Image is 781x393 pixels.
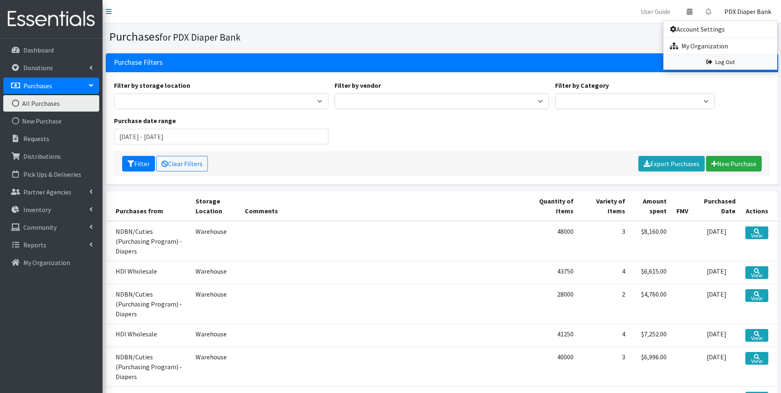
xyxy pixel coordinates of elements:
[693,261,740,284] td: [DATE]
[578,191,630,221] th: Variety of Items
[693,284,740,324] td: [DATE]
[740,191,778,221] th: Actions
[23,152,61,160] p: Distributions
[3,219,99,235] a: Community
[106,261,191,284] td: HDI Wholesale
[3,59,99,76] a: Donations
[578,284,630,324] td: 2
[663,21,777,37] a: Account Settings
[114,58,163,67] h3: Purchase Filters
[3,113,99,129] a: New Purchase
[3,95,99,112] a: All Purchases
[578,324,630,347] td: 4
[23,258,70,267] p: My Organization
[3,254,99,271] a: My Organization
[191,261,239,284] td: Warehouse
[630,221,672,261] td: $8,160.00
[3,130,99,147] a: Requests
[114,129,328,144] input: January 1, 2011 - December 31, 2011
[693,324,740,347] td: [DATE]
[630,284,672,324] td: $4,760.00
[106,284,191,324] td: NDBN/Cuties (Purchasing Program) - Diapers
[533,261,578,284] td: 43750
[634,3,677,20] a: User Guide
[630,324,672,347] td: $7,252.00
[3,78,99,94] a: Purchases
[3,5,99,33] img: HumanEssentials
[3,166,99,183] a: Pick Ups & Deliveries
[663,55,777,70] a: Log Out
[23,188,71,196] p: Partner Agencies
[718,3,778,20] a: PDX Diaper Bank
[335,80,381,90] label: Filter by vendor
[191,347,239,386] td: Warehouse
[3,42,99,58] a: Dashboard
[693,347,740,386] td: [DATE]
[663,38,777,54] a: My Organization
[630,191,672,221] th: Amount spent
[23,206,51,214] p: Inventory
[23,64,53,72] p: Donations
[693,191,740,221] th: Purchased Date
[533,191,578,221] th: Quantity of Items
[533,284,578,324] td: 28000
[106,191,191,221] th: Purchases from
[745,226,768,239] a: View
[533,324,578,347] td: 41250
[745,289,768,302] a: View
[109,30,439,44] h1: Purchases
[745,329,768,342] a: View
[3,237,99,253] a: Reports
[114,116,176,126] label: Purchase date range
[240,191,533,221] th: Comments
[745,266,768,279] a: View
[578,221,630,261] td: 3
[159,31,241,43] small: for PDX Diaper Bank
[672,191,693,221] th: FMV
[533,347,578,386] td: 40000
[578,347,630,386] td: 3
[555,80,609,90] label: Filter by Category
[23,82,52,90] p: Purchases
[191,284,239,324] td: Warehouse
[23,135,49,143] p: Requests
[122,156,155,171] button: Filter
[191,221,239,261] td: Warehouse
[23,241,46,249] p: Reports
[638,156,705,171] a: Export Purchases
[114,80,190,90] label: Filter by storage location
[191,191,239,221] th: Storage Location
[706,156,762,171] a: New Purchase
[106,221,191,261] td: NDBN/Cuties (Purchasing Program) - Diapers
[23,223,57,231] p: Community
[106,324,191,347] td: HDI Wholesale
[745,352,768,365] a: View
[3,148,99,165] a: Distributions
[23,46,54,54] p: Dashboard
[578,261,630,284] td: 4
[693,221,740,261] td: [DATE]
[106,347,191,386] td: NDBN/Cuties (Purchasing Program) - Diapers
[630,261,672,284] td: $6,615.00
[3,201,99,218] a: Inventory
[630,347,672,386] td: $6,996.00
[533,221,578,261] td: 48000
[191,324,239,347] td: Warehouse
[23,170,81,178] p: Pick Ups & Deliveries
[3,184,99,200] a: Partner Agencies
[156,156,208,171] a: Clear Filters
